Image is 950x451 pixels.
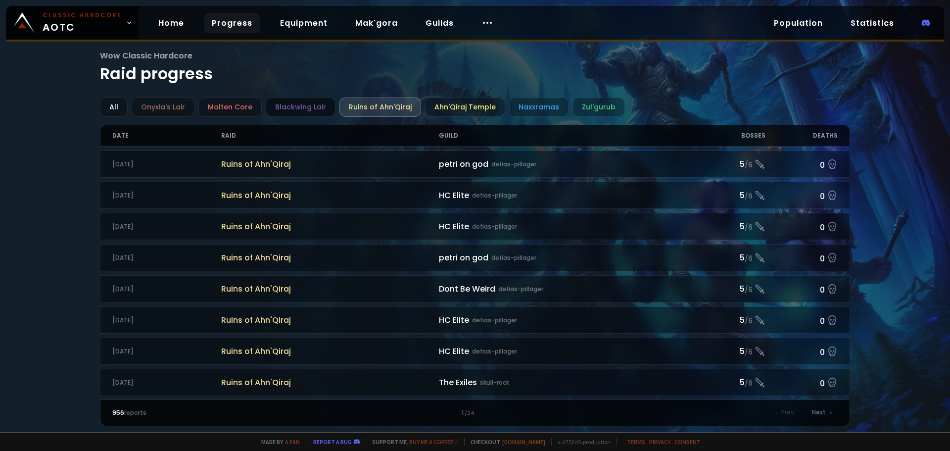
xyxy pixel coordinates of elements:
div: [DATE] [112,253,221,262]
div: 5 [693,376,765,389]
div: Ahn'Qiraj Temple [425,98,505,117]
a: Population [766,13,831,33]
small: skull-rock [480,378,509,387]
a: Terms [627,438,645,446]
span: v. d752d5 - production [551,438,611,446]
small: defias-pillager [491,160,536,169]
small: / 6 [745,348,753,357]
a: [DATE]Ruins of Ahn'QirajDont Be Weirddefias-pillager5/60 [100,275,851,302]
span: Ruins of Ahn'Qiraj [221,314,439,326]
div: Zul'gurub [572,98,625,117]
div: 1 [293,408,656,417]
div: 0 [765,282,838,296]
div: Dont Be Weird [439,283,693,295]
span: Ruins of Ahn'Qiraj [221,158,439,170]
small: / 24 [465,409,475,417]
a: Mak'gora [347,13,406,33]
a: Guilds [418,13,462,33]
small: defias-pillager [472,347,517,356]
small: / 6 [745,316,753,326]
div: 5 [693,220,765,233]
div: HC Elite [439,220,693,233]
span: 956 [112,408,124,417]
a: Report a bug [313,438,352,446]
small: defias-pillager [472,191,517,200]
div: [DATE] [112,191,221,200]
a: Buy me a coffee [409,438,458,446]
div: Next [806,406,838,420]
a: [DATE]Ruins of Ahn'QirajHC Elitedefias-pillager5/60 [100,213,851,240]
div: [DATE] [112,222,221,231]
div: petri on god [439,251,693,264]
span: Made by [255,438,300,446]
span: Ruins of Ahn'Qiraj [221,251,439,264]
div: Molten Core [198,98,262,117]
small: defias-pillager [491,253,536,262]
a: [DATE]Ruins of Ahn'QirajHC Elitedefias-pillager5/60 [100,182,851,209]
div: [DATE] [112,378,221,387]
div: Bosses [693,125,765,146]
h1: Raid progress [100,50,851,86]
div: 0 [765,219,838,234]
div: 5 [693,189,765,201]
div: Date [112,125,221,146]
span: AOTC [43,11,122,35]
a: [DATE]Ruins of Ahn'QirajHC Elitedefias-pillager5/60 [100,306,851,334]
a: a fan [285,438,300,446]
div: Blackwing Lair [266,98,335,117]
a: [DOMAIN_NAME] [502,438,545,446]
div: 5 [693,345,765,357]
div: The Exiles [439,376,693,389]
div: 0 [765,313,838,327]
a: [DATE]Ruins of Ahn'QirajHC Elitedefias-pillager5/60 [100,338,851,365]
small: / 6 [745,223,753,233]
div: Guild [439,125,693,146]
div: reports [112,408,294,417]
span: Checkout [464,438,545,446]
span: Ruins of Ahn'Qiraj [221,189,439,201]
div: 5 [693,251,765,264]
a: Equipment [272,13,335,33]
div: 0 [765,251,838,265]
div: [DATE] [112,316,221,325]
div: 5 [693,314,765,326]
span: Ruins of Ahn'Qiraj [221,220,439,233]
small: / 6 [745,285,753,295]
div: Raid [221,125,439,146]
a: [DATE]Ruins of Ahn'QirajThe Exilesskull-rock5/60 [100,369,851,396]
div: All [100,98,128,117]
small: / 6 [745,160,753,170]
a: Statistics [843,13,902,33]
span: Wow Classic Hardcore [100,50,851,62]
a: Home [150,13,192,33]
div: Naxxramas [509,98,569,117]
a: Progress [204,13,260,33]
a: [DATE]Ruins of Ahn'Qirajpetri on goddefias-pillager5/60 [100,244,851,271]
div: 0 [765,157,838,171]
div: HC Elite [439,189,693,201]
a: Privacy [649,438,670,446]
div: [DATE] [112,285,221,294]
div: Onyxia's Lair [132,98,194,117]
span: Ruins of Ahn'Qiraj [221,376,439,389]
small: Classic Hardcore [43,11,122,20]
div: 0 [765,344,838,358]
small: defias-pillager [472,316,517,325]
div: 0 [765,188,838,202]
div: Prev [769,406,800,420]
span: Ruins of Ahn'Qiraj [221,283,439,295]
div: HC Elite [439,314,693,326]
div: HC Elite [439,345,693,357]
div: Deaths [765,125,838,146]
a: Classic HardcoreAOTC [6,6,139,40]
div: [DATE] [112,347,221,356]
small: / 6 [745,254,753,264]
div: 5 [693,158,765,170]
div: [DATE] [112,160,221,169]
span: Ruins of Ahn'Qiraj [221,345,439,357]
span: Support me, [366,438,458,446]
small: / 6 [745,192,753,201]
small: defias-pillager [498,285,543,294]
small: defias-pillager [472,222,517,231]
div: 0 [765,375,838,390]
